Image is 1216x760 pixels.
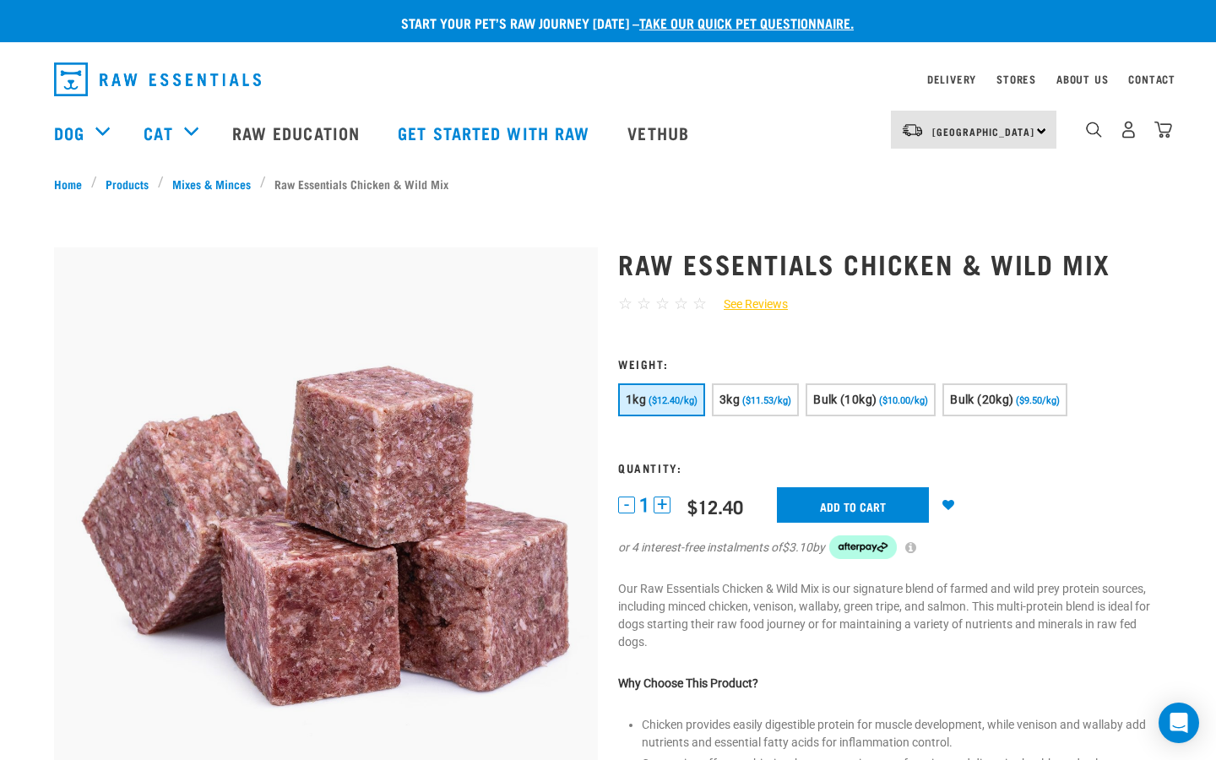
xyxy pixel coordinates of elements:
[654,497,670,513] button: +
[1086,122,1102,138] img: home-icon-1@2x.png
[144,120,172,145] a: Cat
[164,175,260,193] a: Mixes & Minces
[1120,121,1137,138] img: user.png
[618,248,1162,279] h1: Raw Essentials Chicken & Wild Mix
[777,487,929,523] input: Add to cart
[54,62,261,96] img: Raw Essentials Logo
[649,395,698,406] span: ($12.40/kg)
[618,357,1162,370] h3: Weight:
[618,294,632,313] span: ☆
[618,580,1162,651] p: Our Raw Essentials Chicken & Wild Mix is our signature blend of farmed and wild prey protein sour...
[618,535,1162,559] div: or 4 interest-free instalments of by
[618,676,758,690] strong: Why Choose This Product?
[642,716,1162,752] li: Chicken provides easily digestible protein for muscle development, while venison and wallaby add ...
[707,296,788,313] a: See Reviews
[639,19,854,26] a: take our quick pet questionnaire.
[742,395,791,406] span: ($11.53/kg)
[1154,121,1172,138] img: home-icon@2x.png
[381,99,611,166] a: Get started with Raw
[626,393,646,406] span: 1kg
[1128,76,1175,82] a: Contact
[932,128,1034,134] span: [GEOGRAPHIC_DATA]
[996,76,1036,82] a: Stores
[879,395,928,406] span: ($10.00/kg)
[1056,76,1108,82] a: About Us
[950,393,1013,406] span: Bulk (20kg)
[782,539,812,556] span: $3.10
[813,393,877,406] span: Bulk (10kg)
[687,496,743,517] div: $12.40
[618,461,1162,474] h3: Quantity:
[618,383,705,416] button: 1kg ($12.40/kg)
[1016,395,1060,406] span: ($9.50/kg)
[41,56,1175,103] nav: dropdown navigation
[942,383,1067,416] button: Bulk (20kg) ($9.50/kg)
[712,383,799,416] button: 3kg ($11.53/kg)
[927,76,976,82] a: Delivery
[54,175,91,193] a: Home
[806,383,936,416] button: Bulk (10kg) ($10.00/kg)
[54,175,1162,193] nav: breadcrumbs
[829,535,897,559] img: Afterpay
[655,294,670,313] span: ☆
[611,99,710,166] a: Vethub
[215,99,381,166] a: Raw Education
[639,497,649,514] span: 1
[54,120,84,145] a: Dog
[719,393,740,406] span: 3kg
[97,175,158,193] a: Products
[901,122,924,138] img: van-moving.png
[674,294,688,313] span: ☆
[1159,703,1199,743] div: Open Intercom Messenger
[692,294,707,313] span: ☆
[637,294,651,313] span: ☆
[618,497,635,513] button: -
